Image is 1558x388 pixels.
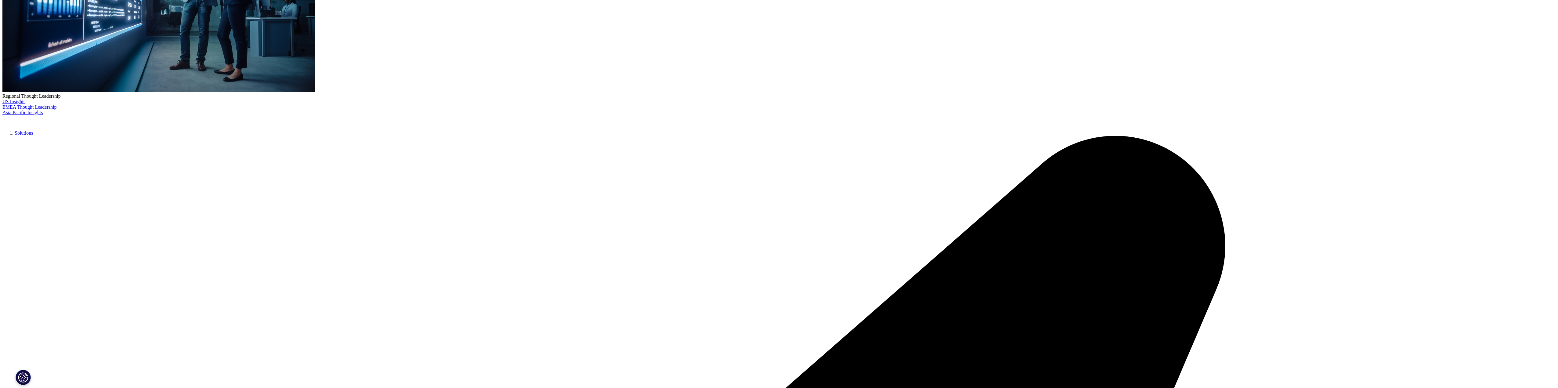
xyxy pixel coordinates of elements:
a: US Insights [2,99,25,104]
a: Solutions [15,130,33,136]
button: Cookies Settings [16,370,31,385]
div: Regional Thought Leadership [2,93,1556,99]
a: Asia Pacific Insights [2,110,43,115]
a: EMEA Thought Leadership [2,104,56,110]
img: IQVIA Healthcare Information Technology and Pharma Clinical Research Company [2,115,51,124]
